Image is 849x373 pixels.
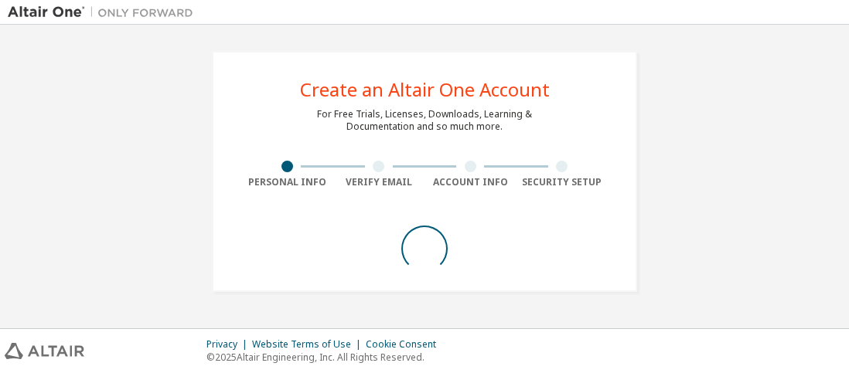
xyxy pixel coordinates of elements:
div: Personal Info [241,176,333,188]
div: Website Terms of Use [252,338,366,351]
div: Account Info [424,176,517,188]
div: Verify Email [333,176,425,188]
div: Create an Altair One Account [300,80,550,99]
div: Privacy [206,338,252,351]
p: © 2025 Altair Engineering, Inc. All Rights Reserved. [206,351,445,364]
img: Altair One [8,5,201,20]
img: altair_logo.svg [5,343,84,359]
div: Cookie Consent [366,338,445,351]
div: For Free Trials, Licenses, Downloads, Learning & Documentation and so much more. [317,108,532,133]
div: Security Setup [517,176,609,188]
